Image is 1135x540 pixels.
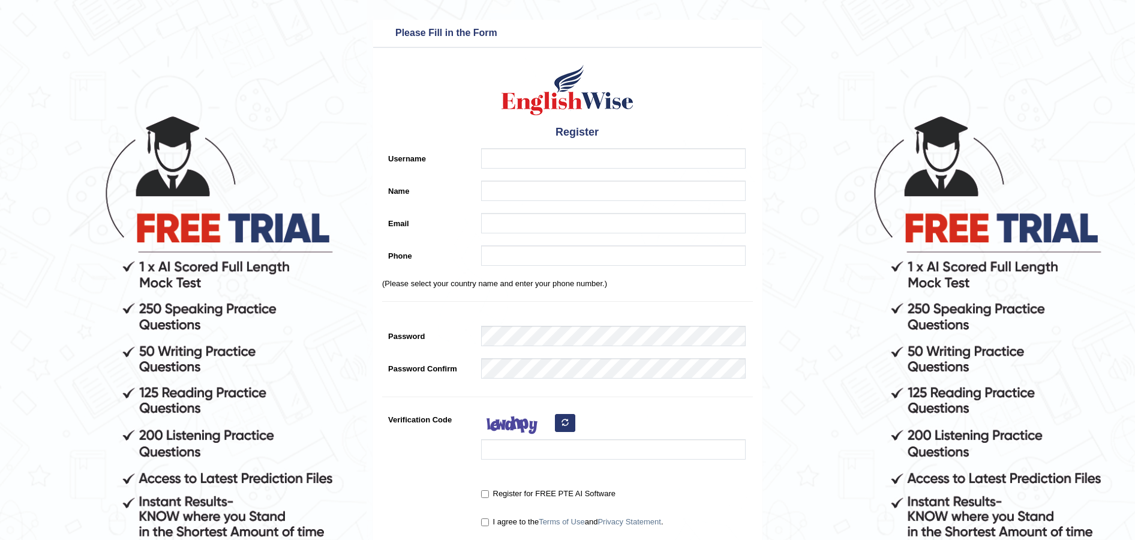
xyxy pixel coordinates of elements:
input: Register for FREE PTE AI Software [481,490,489,498]
h3: Please Fill in the Form [376,24,759,43]
label: Username [382,148,475,164]
label: Register for FREE PTE AI Software [481,488,615,500]
label: Email [382,213,475,229]
a: Privacy Statement [597,517,661,526]
label: I agree to the and . [481,516,663,528]
p: (Please select your country name and enter your phone number.) [382,278,753,289]
h4: Register [382,123,753,142]
label: Name [382,181,475,197]
label: Password Confirm [382,358,475,374]
a: Terms of Use [539,517,585,526]
label: Phone [382,245,475,262]
label: Password [382,326,475,342]
input: I agree to theTerms of UseandPrivacy Statement. [481,518,489,526]
label: Verification Code [382,409,475,425]
img: Logo of English Wise create a new account for intelligent practice with AI [499,63,636,117]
